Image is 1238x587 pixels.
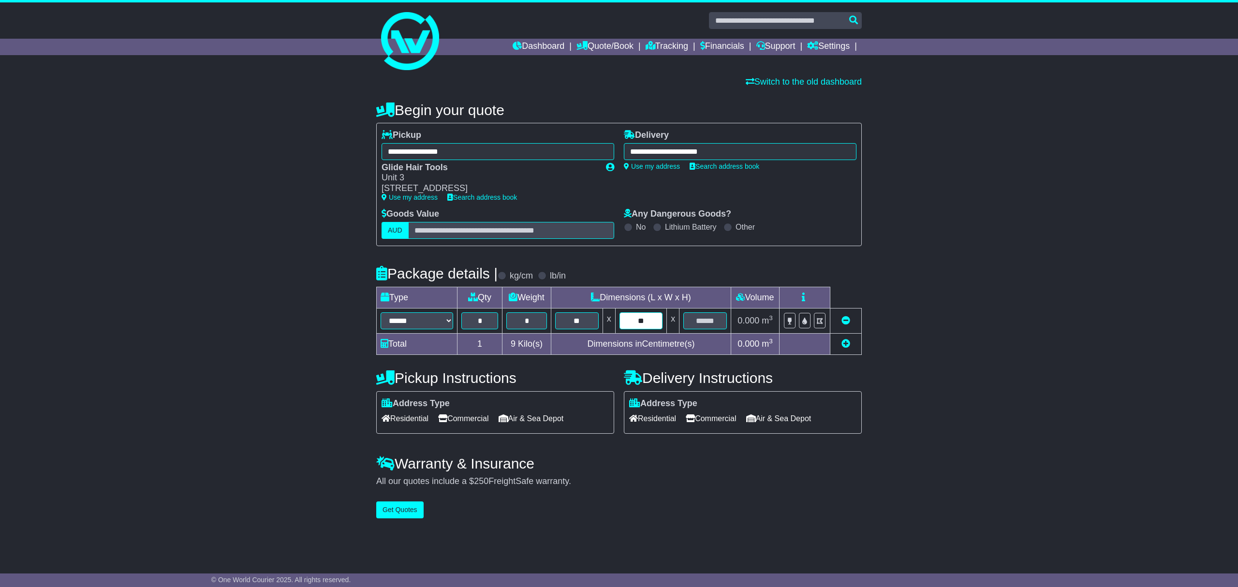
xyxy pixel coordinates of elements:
[377,287,457,308] td: Type
[382,130,421,141] label: Pickup
[756,39,796,55] a: Support
[841,316,850,325] a: Remove this item
[550,271,566,281] label: lb/in
[382,162,596,173] div: Glide Hair Tools
[736,222,755,232] label: Other
[624,209,731,220] label: Any Dangerous Goods?
[841,339,850,349] a: Add new item
[502,287,551,308] td: Weight
[382,209,439,220] label: Goods Value
[576,39,634,55] a: Quote/Book
[762,316,773,325] span: m
[511,339,516,349] span: 9
[376,370,614,386] h4: Pickup Instructions
[502,333,551,354] td: Kilo(s)
[737,339,759,349] span: 0.000
[731,287,779,308] td: Volume
[457,287,502,308] td: Qty
[382,183,596,194] div: [STREET_ADDRESS]
[211,576,351,584] span: © One World Courier 2025. All rights reserved.
[376,455,862,471] h4: Warranty & Insurance
[769,338,773,345] sup: 3
[551,333,731,354] td: Dimensions in Centimetre(s)
[700,39,744,55] a: Financials
[438,411,488,426] span: Commercial
[624,370,862,386] h4: Delivery Instructions
[746,411,811,426] span: Air & Sea Depot
[499,411,564,426] span: Air & Sea Depot
[513,39,564,55] a: Dashboard
[376,476,862,487] div: All our quotes include a $ FreightSafe warranty.
[690,162,759,170] a: Search address book
[624,130,669,141] label: Delivery
[603,308,615,333] td: x
[382,222,409,239] label: AUD
[686,411,736,426] span: Commercial
[737,316,759,325] span: 0.000
[382,173,596,183] div: Unit 3
[457,333,502,354] td: 1
[746,77,862,87] a: Switch to the old dashboard
[510,271,533,281] label: kg/cm
[629,411,676,426] span: Residential
[447,193,517,201] a: Search address book
[382,398,450,409] label: Address Type
[376,102,862,118] h4: Begin your quote
[624,162,680,170] a: Use my address
[807,39,850,55] a: Settings
[382,411,428,426] span: Residential
[646,39,688,55] a: Tracking
[474,476,488,486] span: 250
[382,193,438,201] a: Use my address
[769,314,773,322] sup: 3
[636,222,646,232] label: No
[667,308,679,333] td: x
[376,265,498,281] h4: Package details |
[629,398,697,409] label: Address Type
[551,287,731,308] td: Dimensions (L x W x H)
[377,333,457,354] td: Total
[665,222,717,232] label: Lithium Battery
[762,339,773,349] span: m
[376,501,424,518] button: Get Quotes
